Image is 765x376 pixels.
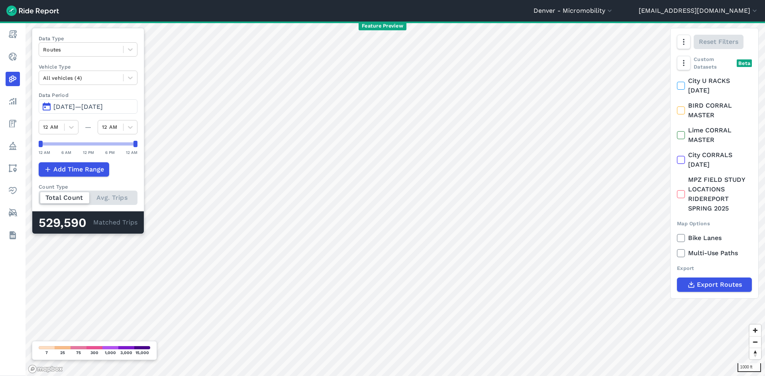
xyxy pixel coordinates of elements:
button: Add Time Range [39,162,109,177]
button: Reset Filters [694,35,743,49]
div: Map Options [677,220,752,227]
span: Feature Preview [359,22,406,30]
button: Export Routes [677,278,752,292]
button: [DATE]—[DATE] [39,99,137,114]
a: Health [6,183,20,198]
div: Export [677,264,752,272]
button: Denver - Micromobility [534,6,614,16]
div: 6 PM [105,149,115,156]
div: 1000 ft [738,363,761,372]
div: Matched Trips [32,211,144,234]
a: Policy [6,139,20,153]
div: Custom Datasets [677,55,752,71]
span: Reset Filters [699,37,738,47]
label: Bike Lanes [677,233,752,243]
div: Count Type [39,183,137,191]
button: Zoom out [749,336,761,348]
a: Areas [6,161,20,175]
a: Datasets [6,228,20,242]
canvas: Map [25,22,765,376]
span: Add Time Range [53,165,104,174]
label: Lime CORRAL MASTER [677,126,752,145]
a: Realtime [6,49,20,64]
a: Heatmaps [6,72,20,86]
div: 12 AM [126,149,137,156]
img: Ride Report [6,6,59,16]
span: Export Routes [697,280,742,289]
a: Report [6,27,20,41]
a: Fees [6,116,20,131]
label: Multi-Use Paths [677,248,752,258]
span: [DATE]—[DATE] [53,103,103,110]
div: 6 AM [61,149,71,156]
a: ModeShift [6,206,20,220]
label: Data Period [39,91,137,99]
div: Beta [737,59,752,67]
label: City CORRALS [DATE] [677,150,752,169]
div: 12 PM [83,149,94,156]
div: 12 AM [39,149,50,156]
button: Zoom in [749,325,761,336]
label: BIRD CORRAL MASTER [677,101,752,120]
label: Vehicle Type [39,63,137,71]
div: 529,590 [39,218,93,228]
label: City U RACKS [DATE] [677,76,752,95]
label: Data Type [39,35,137,42]
a: Mapbox logo [28,364,63,374]
a: Analyze [6,94,20,108]
label: MPZ FIELD STUDY LOCATIONS RIDEREPORT SPRING 2025 [677,175,752,213]
button: [EMAIL_ADDRESS][DOMAIN_NAME] [639,6,759,16]
div: — [78,122,98,132]
button: Reset bearing to north [749,348,761,359]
